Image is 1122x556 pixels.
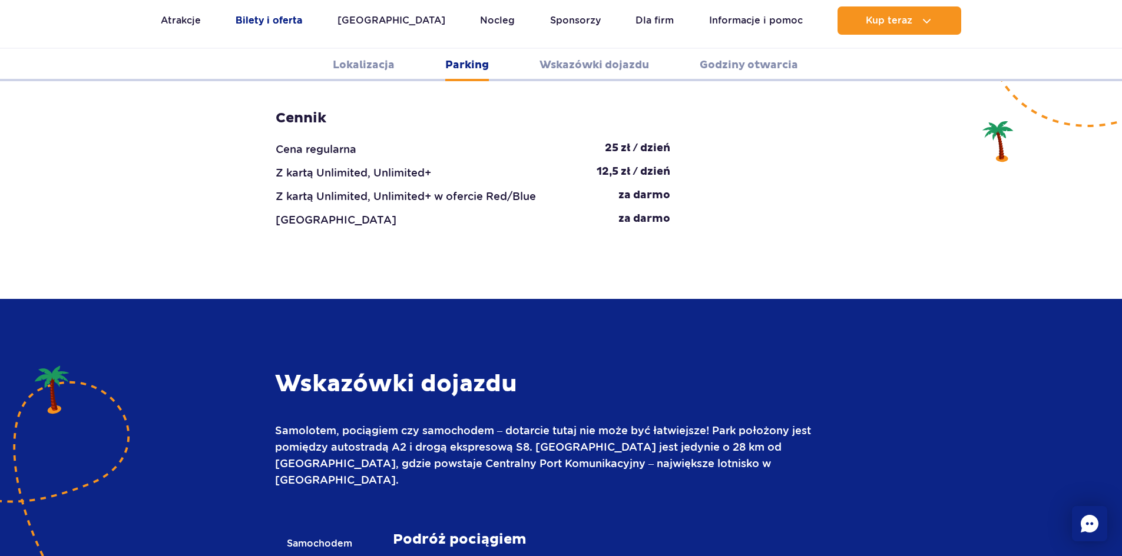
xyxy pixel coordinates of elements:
a: Nocleg [480,6,515,35]
div: za darmo [618,212,670,228]
a: Wskazówki dojazdu [540,49,649,81]
a: Lokalizacja [333,49,395,81]
div: 25 zł / dzień [605,141,670,158]
span: Kup teraz [866,15,912,26]
a: Parking [445,49,489,81]
h3: Cennik [276,109,670,127]
a: [GEOGRAPHIC_DATA] [337,6,445,35]
div: 12,5 zł / dzień [597,165,670,181]
div: Cena regularna [276,141,356,158]
h3: Wskazówki dojazdu [275,369,817,399]
button: Kup teraz [838,6,961,35]
div: Z kartą Unlimited, Unlimited+ [276,165,431,181]
a: Bilety i oferta [236,6,302,35]
div: [GEOGRAPHIC_DATA] [276,212,396,228]
p: Samolotem, pociągiem czy samochodem – dotarcie tutaj nie może być łatwiejsze! Park położony jest ... [275,422,817,488]
a: Godziny otwarcia [700,49,798,81]
div: Chat [1072,506,1107,541]
div: Z kartą Unlimited, Unlimited+ w ofercie Red/Blue [276,188,536,205]
div: za darmo [618,188,670,205]
a: Sponsorzy [550,6,601,35]
strong: Podróż pociągiem [393,531,817,548]
a: Informacje i pomoc [709,6,803,35]
a: Dla firm [636,6,674,35]
a: Atrakcje [161,6,201,35]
